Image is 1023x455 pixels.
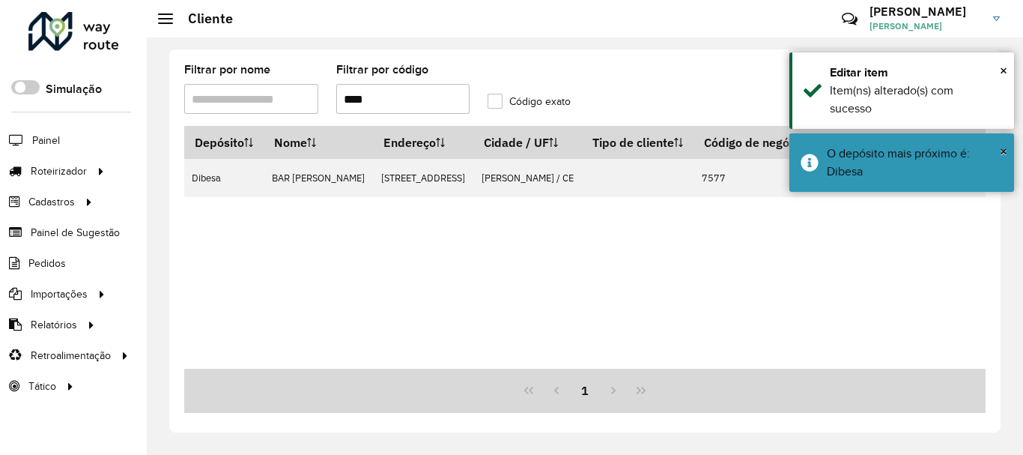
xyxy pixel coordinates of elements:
[31,348,111,364] span: Retroalimentação
[1000,140,1007,163] button: Close
[46,80,102,98] label: Simulação
[869,19,982,33] span: [PERSON_NAME]
[264,159,373,197] td: BAR [PERSON_NAME]
[28,256,66,271] span: Pedidos
[31,163,87,179] span: Roteirizador
[373,127,473,159] th: Endereço
[31,225,120,241] span: Painel de Sugestão
[184,127,264,159] th: Depósito
[488,94,571,109] label: Código exato
[834,3,866,35] a: Contato Rápido
[31,317,77,333] span: Relatórios
[830,82,1003,118] div: Item(ns) alterado(s) com sucesso
[827,145,1003,181] div: O depósito mais próximo é: Dibesa
[473,127,582,159] th: Cidade / UF
[28,194,75,210] span: Cadastros
[373,159,473,197] td: [STREET_ADDRESS]
[693,127,825,159] th: Código de negócio
[28,379,56,394] span: Tático
[336,61,428,79] label: Filtrar por código
[869,4,982,19] h3: [PERSON_NAME]
[571,376,599,405] button: 1
[173,10,233,27] h2: Cliente
[830,64,1003,82] div: Editar item
[1000,59,1007,82] button: Close
[1000,62,1007,79] span: ×
[264,127,373,159] th: Nome
[184,159,264,197] td: Dibesa
[1000,143,1007,160] span: ×
[582,127,693,159] th: Tipo de cliente
[693,159,825,197] td: 7577
[32,133,60,148] span: Painel
[184,61,270,79] label: Filtrar por nome
[31,286,88,302] span: Importações
[473,159,582,197] td: [PERSON_NAME] / CE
